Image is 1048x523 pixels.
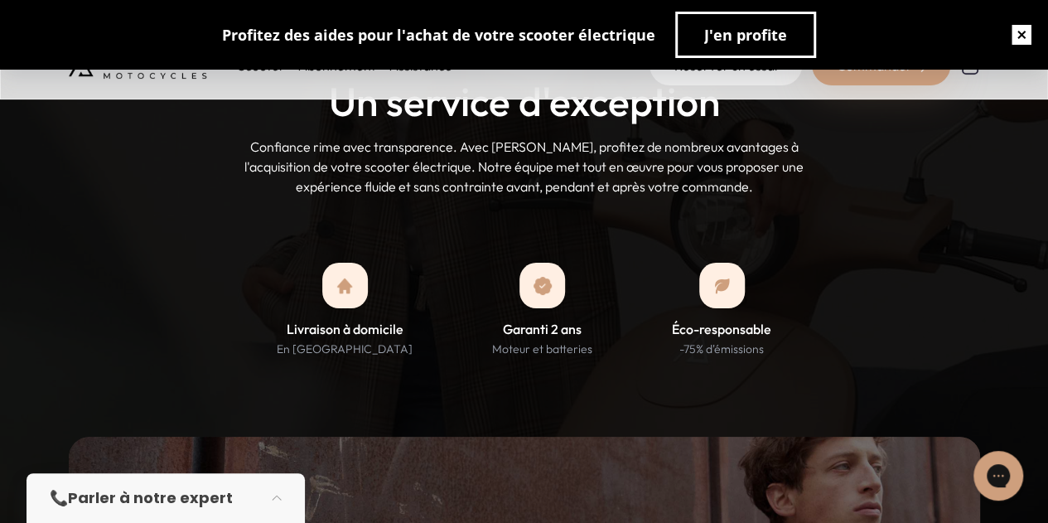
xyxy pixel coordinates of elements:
p: Confiance rime avec transparence. Avec [PERSON_NAME], profitez de nombreux avantages à l'acquisit... [234,137,814,196]
p: Moteur et batteries [492,341,592,357]
iframe: Gorgias live chat messenger [965,445,1031,506]
h3: Garanti 2 ans [503,322,582,337]
h3: Éco-responsable [672,322,771,337]
h3: Livraison à domicile [287,322,403,337]
img: garanti.png [534,277,552,295]
p: -75% d'émissions [679,341,764,357]
img: bxs_home.png [336,277,355,295]
img: bxs_leaf.png [712,277,731,295]
h2: Un service d'exception [329,80,720,123]
p: En [GEOGRAPHIC_DATA] [277,341,413,357]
